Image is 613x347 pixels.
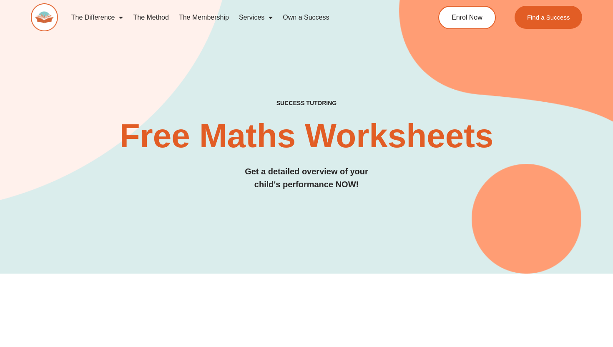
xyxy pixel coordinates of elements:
a: The Membership [174,8,234,27]
a: The Method [128,8,173,27]
nav: Menu [66,8,407,27]
a: Own a Success [278,8,334,27]
h3: Get a detailed overview of your child's performance NOW! [31,165,583,191]
a: Find a Success [515,6,583,29]
a: Enrol Now [438,6,496,29]
h2: Free Maths Worksheets​ [31,119,583,153]
a: Services [234,8,278,27]
a: The Difference [66,8,128,27]
h4: SUCCESS TUTORING​ [31,100,583,107]
span: Enrol Now [452,14,482,21]
span: Find a Success [527,14,570,20]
